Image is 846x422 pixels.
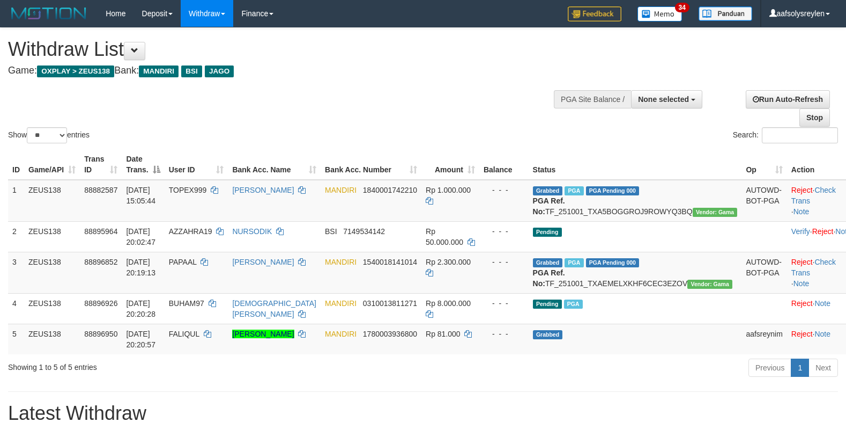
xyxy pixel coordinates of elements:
img: Feedback.jpg [568,6,621,21]
h1: Withdraw List [8,39,553,60]
span: MANDIRI [325,186,357,194]
td: aafsreynim [741,324,786,354]
span: BSI [325,227,337,236]
label: Show entries [8,127,90,143]
a: [PERSON_NAME] [232,330,294,338]
span: MANDIRI [325,330,357,338]
td: ZEUS138 [24,221,80,252]
a: Reject [791,299,813,308]
a: 1 [791,359,809,377]
a: Note [793,207,810,216]
td: 1 [8,180,24,222]
span: Grabbed [533,330,563,339]
th: Op: activate to sort column ascending [741,149,786,180]
h4: Game: Bank: [8,66,553,76]
span: BSI [181,66,202,77]
td: AUTOWD-BOT-PGA [741,252,786,293]
span: PAPAAL [169,258,197,266]
th: Status [529,149,742,180]
span: [DATE] 20:19:13 [126,258,155,277]
td: 5 [8,324,24,354]
td: ZEUS138 [24,180,80,222]
span: [DATE] 15:05:44 [126,186,155,205]
span: Rp 50.000.000 [426,227,463,246]
a: Check Trans [791,186,836,205]
b: PGA Ref. No: [533,197,565,216]
span: Vendor URL: https://trx31.1velocity.biz [687,280,732,289]
span: Grabbed [533,258,563,267]
a: Reject [812,227,834,236]
span: None selected [638,95,689,104]
span: TOPEX999 [169,186,207,194]
a: Note [814,330,830,338]
th: Trans ID: activate to sort column ascending [80,149,122,180]
a: Reject [791,186,813,194]
td: ZEUS138 [24,324,80,354]
button: None selected [631,90,702,108]
span: Marked by aafsolysreylen [565,258,583,267]
span: Grabbed [533,186,563,195]
input: Search: [762,127,838,143]
span: 34 [675,3,689,12]
a: [DEMOGRAPHIC_DATA][PERSON_NAME] [232,299,316,318]
div: PGA Site Balance / [554,90,631,108]
img: Button%20Memo.svg [637,6,682,21]
th: Game/API: activate to sort column ascending [24,149,80,180]
a: Note [793,279,810,288]
div: - - - [484,257,524,267]
td: TF_251001_TXA5BOGGROJ9ROWYQ3BQ [529,180,742,222]
div: - - - [484,226,524,237]
div: - - - [484,329,524,339]
span: AZZAHRA19 [169,227,212,236]
span: 88895964 [84,227,117,236]
span: 88896852 [84,258,117,266]
th: ID [8,149,24,180]
span: Copy 1840001742210 to clipboard [363,186,417,194]
div: - - - [484,185,524,195]
th: Date Trans.: activate to sort column descending [122,149,164,180]
th: Amount: activate to sort column ascending [421,149,479,180]
span: Pending [533,300,562,309]
span: Pending [533,228,562,237]
td: ZEUS138 [24,293,80,324]
a: [PERSON_NAME] [232,258,294,266]
th: User ID: activate to sort column ascending [165,149,228,180]
span: MANDIRI [325,299,357,308]
select: Showentries [27,127,67,143]
a: Previous [748,359,791,377]
span: Copy 1780003936800 to clipboard [363,330,417,338]
span: MANDIRI [325,258,357,266]
span: [DATE] 20:20:57 [126,330,155,349]
span: Rp 81.000 [426,330,461,338]
td: 2 [8,221,24,252]
span: Copy 0310013811271 to clipboard [363,299,417,308]
span: Vendor URL: https://trx31.1velocity.biz [693,208,738,217]
td: AUTOWD-BOT-PGA [741,180,786,222]
span: Rp 8.000.000 [426,299,471,308]
a: Note [814,299,830,308]
span: OXPLAY > ZEUS138 [37,66,114,77]
div: - - - [484,298,524,309]
a: Check Trans [791,258,836,277]
span: JAGO [205,66,234,77]
th: Balance [479,149,529,180]
span: FALIQUL [169,330,199,338]
a: [PERSON_NAME] [232,186,294,194]
span: Rp 2.300.000 [426,258,471,266]
span: [DATE] 20:02:47 [126,227,155,246]
span: MANDIRI [139,66,179,77]
span: Copy 1540018141014 to clipboard [363,258,417,266]
a: Stop [799,108,830,127]
a: Next [808,359,838,377]
span: BUHAM97 [169,299,204,308]
th: Bank Acc. Name: activate to sort column ascending [228,149,321,180]
th: Bank Acc. Number: activate to sort column ascending [321,149,421,180]
td: ZEUS138 [24,252,80,293]
a: Run Auto-Refresh [746,90,830,108]
img: MOTION_logo.png [8,5,90,21]
span: [DATE] 20:20:28 [126,299,155,318]
td: 4 [8,293,24,324]
img: panduan.png [699,6,752,21]
span: Marked by aafsolysreylen [564,300,583,309]
span: Copy 7149534142 to clipboard [343,227,385,236]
